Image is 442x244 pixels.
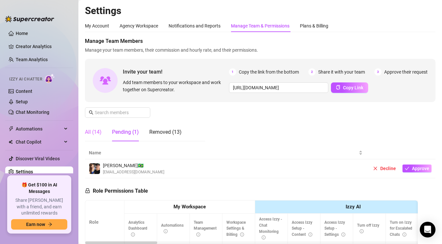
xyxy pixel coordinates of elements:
div: My Account [85,22,109,29]
span: arrow-right [48,222,52,227]
strong: My Workspace [173,204,206,210]
div: Open Intercom Messenger [420,222,435,237]
span: Manage Team Members [85,37,435,45]
span: info-circle [164,229,168,233]
span: Invite your team! [123,68,229,76]
h5: Role Permissions Table [85,187,148,195]
div: Manage Team & Permissions [231,22,289,29]
span: Share [PERSON_NAME] with a friend, and earn unlimited rewards [11,197,67,217]
a: Team Analytics [16,57,48,62]
span: Team Management [194,220,217,237]
span: Approve [412,166,429,171]
div: Plans & Billing [300,22,328,29]
span: Turn on Izzy for Escalated Chats [390,220,412,237]
div: Removed (13) [149,128,182,136]
span: info-circle [402,233,406,236]
img: AI Chatter [45,74,55,83]
span: [EMAIL_ADDRESS][DOMAIN_NAME] [103,169,164,175]
span: 🎁 Get $100 in AI Messages [11,182,67,195]
span: Decline [380,166,396,171]
a: Discover Viral Videos [16,156,60,161]
th: Role [85,200,124,244]
span: lock [85,188,90,193]
img: Samiris Alves de Melo [89,163,100,174]
span: Access Izzy Setup - Settings [324,220,345,237]
button: Decline [370,165,399,172]
span: Automations [16,124,62,134]
span: Workspace Settings & Billing [226,220,246,237]
button: Earn nowarrow-right [11,219,67,230]
button: Approve [402,165,432,172]
a: Chat Monitoring [16,110,49,115]
span: [PERSON_NAME] 🇧🇷 [103,162,164,169]
a: Setup [16,99,28,104]
span: Automations [161,223,184,234]
span: thunderbolt [8,126,14,131]
span: info-circle [360,229,364,233]
span: info-circle [341,233,345,236]
span: info-circle [262,235,266,239]
span: Add team members to your workspace and work together on Supercreator. [123,79,226,93]
span: check [405,166,409,171]
img: logo-BBDzfeDw.svg [5,16,54,22]
th: Name [85,147,367,159]
span: Copy Link [343,85,363,90]
div: Agency Workspace [120,22,158,29]
span: 2 [308,68,316,76]
a: Home [16,31,28,36]
h2: Settings [85,5,435,17]
span: Name [89,149,357,156]
span: info-circle [131,233,135,236]
div: Pending (1) [112,128,139,136]
span: Chat Copilot [16,137,62,147]
span: Access Izzy Setup - Content [292,220,312,237]
input: Search members [95,109,141,116]
button: Copy Link [331,82,368,93]
span: search [89,110,93,115]
span: Copy the link from the bottom [239,68,299,76]
span: close [373,166,378,171]
span: Access Izzy - Chat Monitoring [259,217,282,240]
div: Notifications and Reports [169,22,221,29]
img: Chat Copilot [8,140,13,144]
a: Creator Analytics [16,41,68,52]
a: Content [16,89,32,94]
div: All (14) [85,128,102,136]
span: info-circle [240,233,244,236]
span: copy [336,85,340,90]
span: Share it with your team [318,68,365,76]
span: 1 [229,68,236,76]
span: Earn now [26,222,45,227]
span: Izzy AI Chatter [9,76,42,82]
span: Turn off Izzy [357,223,379,234]
span: Manage your team members, their commission and hourly rate, and their permissions. [85,46,435,54]
span: 3 [374,68,382,76]
a: Settings [16,169,33,174]
span: info-circle [308,233,312,236]
span: info-circle [196,233,200,236]
span: Analytics Dashboard [128,220,147,237]
strong: Izzy AI [346,204,361,210]
span: Approve their request [384,68,428,76]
